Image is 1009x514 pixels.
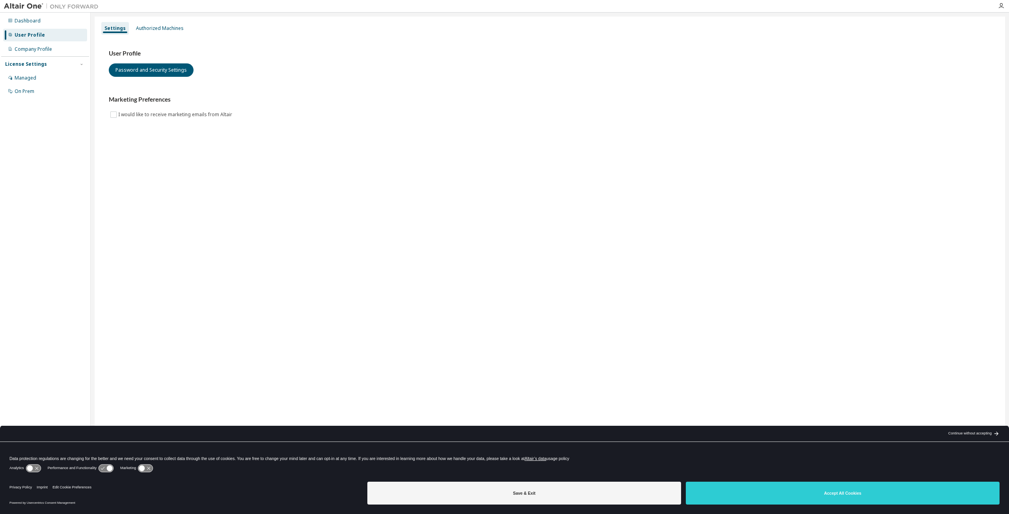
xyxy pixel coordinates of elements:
div: License Settings [5,61,47,67]
div: Managed [15,75,36,81]
h3: User Profile [109,50,991,58]
div: User Profile [15,32,45,38]
label: I would like to receive marketing emails from Altair [118,110,234,119]
div: Settings [104,25,126,32]
h3: Marketing Preferences [109,96,991,104]
div: On Prem [15,88,34,95]
div: Company Profile [15,46,52,52]
div: Authorized Machines [136,25,184,32]
img: Altair One [4,2,102,10]
button: Password and Security Settings [109,63,194,77]
div: Dashboard [15,18,41,24]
